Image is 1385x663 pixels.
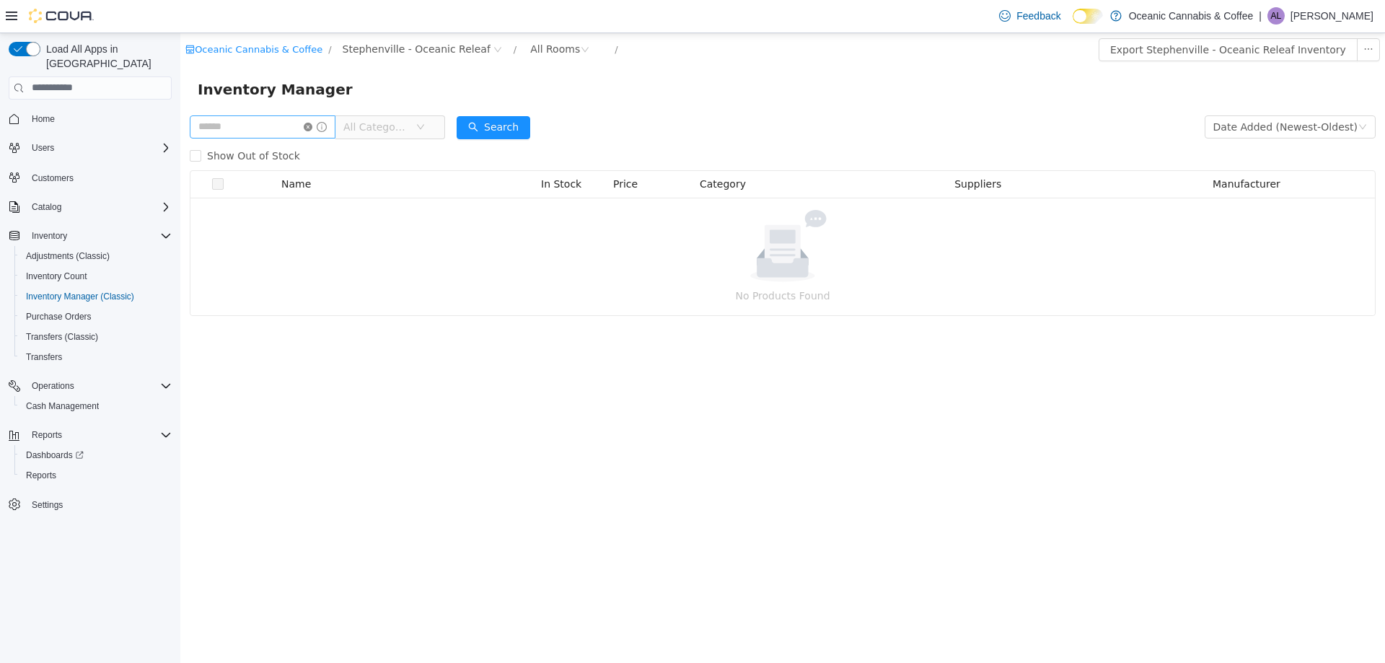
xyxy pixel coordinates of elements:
span: Cash Management [20,398,172,415]
button: Inventory Count [14,266,177,286]
span: Settings [26,496,172,514]
span: Catalog [32,201,61,213]
span: Price [433,145,457,157]
a: icon: shopOceanic Cannabis & Coffee [5,11,142,22]
a: Inventory Count [20,268,93,285]
span: AL [1271,7,1282,25]
span: Transfers [26,351,62,363]
a: Settings [26,496,69,514]
span: Home [32,113,55,125]
span: Dashboards [20,447,172,464]
span: Reports [20,467,172,484]
a: Transfers (Classic) [20,328,104,346]
span: All Categories [163,87,229,101]
button: Users [26,139,60,157]
button: Cash Management [14,396,177,416]
span: Settings [32,499,63,511]
span: Customers [26,168,172,186]
span: Stephenville - Oceanic Releaf [162,8,310,24]
span: Suppliers [774,145,821,157]
span: Users [26,139,172,157]
button: Inventory [3,226,177,246]
span: Operations [26,377,172,395]
a: Dashboards [14,445,177,465]
button: Inventory Manager (Classic) [14,286,177,307]
span: Transfers (Classic) [26,331,98,343]
button: Export Stephenville - Oceanic Releaf Inventory [918,5,1177,28]
button: Transfers [14,347,177,367]
span: Transfers [20,348,172,366]
span: / [434,11,437,22]
span: Home [26,110,172,128]
span: Load All Apps in [GEOGRAPHIC_DATA] [40,42,172,71]
span: Reports [32,429,62,441]
span: Purchase Orders [20,308,172,325]
i: icon: close-circle [123,89,132,98]
button: Adjustments (Classic) [14,246,177,266]
button: Users [3,138,177,158]
a: Reports [20,467,62,484]
a: Dashboards [20,447,89,464]
span: / [148,11,151,22]
span: Feedback [1016,9,1060,23]
img: Cova [29,9,94,23]
span: Name [101,145,131,157]
span: Cash Management [26,400,99,412]
span: Dashboards [26,449,84,461]
span: Inventory Count [20,268,172,285]
a: Purchase Orders [20,308,97,325]
span: Inventory Manager (Classic) [26,291,134,302]
span: Purchase Orders [26,311,92,322]
button: Settings [3,494,177,515]
span: Inventory Count [26,271,87,282]
span: In Stock [361,145,401,157]
p: [PERSON_NAME] [1291,7,1373,25]
span: Catalog [26,198,172,216]
a: Cash Management [20,398,105,415]
p: | [1259,7,1262,25]
button: Catalog [26,198,67,216]
span: Inventory [26,227,172,245]
div: Date Added (Newest-Oldest) [1033,83,1177,105]
a: Inventory Manager (Classic) [20,288,140,305]
button: Reports [14,465,177,486]
span: Inventory Manager [17,45,181,68]
nav: Complex example [9,102,172,553]
span: Inventory Manager (Classic) [20,288,172,305]
span: Transfers (Classic) [20,328,172,346]
span: Operations [32,380,74,392]
span: Category [519,145,566,157]
button: Reports [26,426,68,444]
span: Adjustments (Classic) [20,247,172,265]
i: icon: down [236,89,245,100]
span: Reports [26,470,56,481]
a: Adjustments (Classic) [20,247,115,265]
button: Home [3,108,177,129]
i: icon: info-circle [136,89,146,99]
button: icon: ellipsis [1177,5,1200,28]
button: Customers [3,167,177,188]
input: Dark Mode [1073,9,1103,24]
div: All Rooms [350,5,400,27]
span: Adjustments (Classic) [26,250,110,262]
button: Reports [3,425,177,445]
button: Operations [26,377,80,395]
span: Inventory [32,230,67,242]
span: Users [32,142,54,154]
button: Operations [3,376,177,396]
div: Anna LeRoux [1267,7,1285,25]
button: Transfers (Classic) [14,327,177,347]
button: icon: searchSearch [276,83,350,106]
span: Customers [32,172,74,184]
button: Catalog [3,197,177,217]
button: Inventory [26,227,73,245]
span: / [333,11,336,22]
button: Purchase Orders [14,307,177,327]
a: Home [26,110,61,128]
span: Show Out of Stock [21,117,126,128]
a: Feedback [993,1,1066,30]
span: Reports [26,426,172,444]
i: icon: down [1178,89,1187,100]
a: Transfers [20,348,68,366]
